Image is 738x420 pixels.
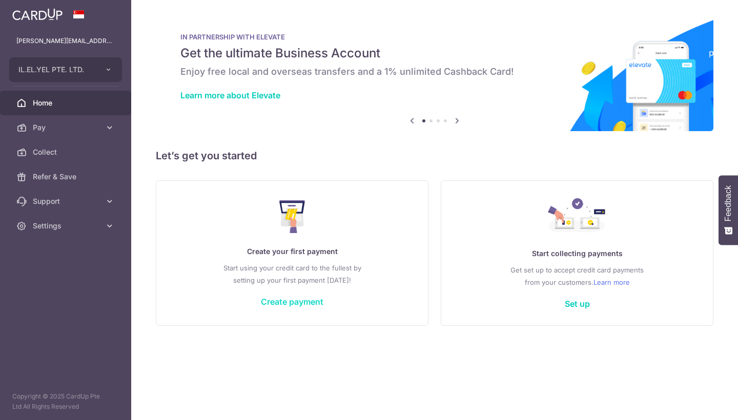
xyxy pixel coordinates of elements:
h5: Let’s get you started [156,148,713,164]
p: Start collecting payments [462,247,692,260]
a: Create payment [261,297,323,307]
span: Pay [33,122,100,133]
p: [PERSON_NAME][EMAIL_ADDRESS][DOMAIN_NAME] [16,36,115,46]
span: Feedback [724,185,733,221]
p: Start using your credit card to the fullest by setting up your first payment [DATE]! [177,262,407,286]
span: Help [24,7,45,16]
h5: Get the ultimate Business Account [180,45,689,61]
button: IL.EL.YEL PTE. LTD. [9,57,122,82]
a: Set up [565,299,590,309]
img: Make Payment [279,200,305,233]
p: IN PARTNERSHIP WITH ELEVATE [180,33,689,41]
img: Collect Payment [548,198,606,235]
span: Settings [33,221,100,231]
span: IL.EL.YEL PTE. LTD. [18,65,94,75]
p: Get set up to accept credit card payments from your customers. [462,264,692,288]
h6: Enjoy free local and overseas transfers and a 1% unlimited Cashback Card! [180,66,689,78]
span: Support [33,196,100,206]
span: Refer & Save [33,172,100,182]
p: Create your first payment [177,245,407,258]
a: Learn more about Elevate [180,90,280,100]
a: Learn more [593,276,630,288]
button: Feedback - Show survey [719,175,738,245]
img: Renovation banner [156,16,713,131]
span: Collect [33,147,100,157]
img: CardUp [12,8,63,20]
span: Home [33,98,100,108]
